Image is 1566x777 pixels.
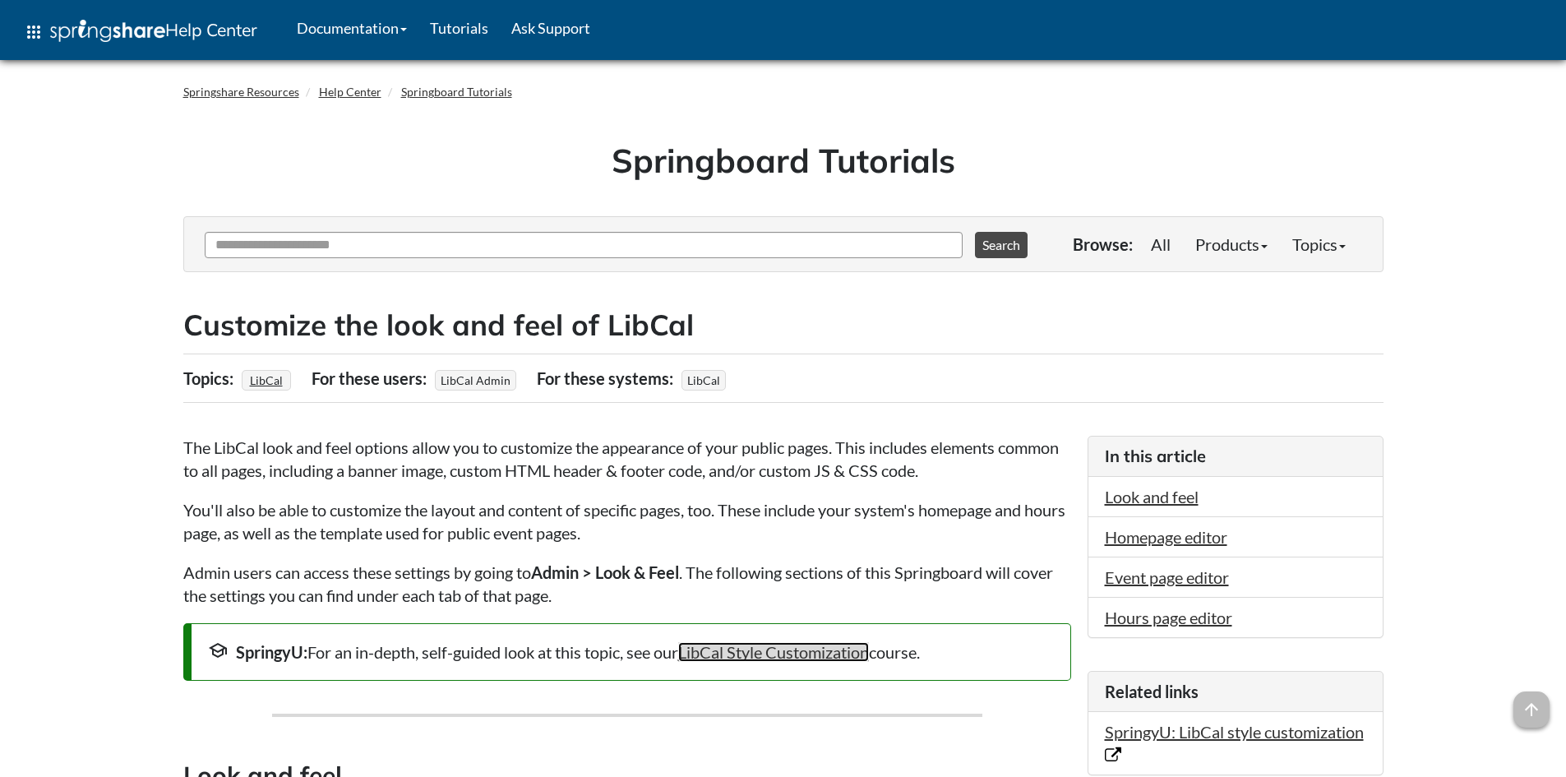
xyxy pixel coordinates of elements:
[401,85,512,99] a: Springboard Tutorials
[678,642,869,662] a: LibCal Style Customization
[183,85,299,99] a: Springshare Resources
[312,363,431,394] div: For these users:
[1280,228,1358,261] a: Topics
[247,368,285,392] a: LibCal
[1183,228,1280,261] a: Products
[196,137,1371,183] h1: Springboard Tutorials
[1105,527,1227,547] a: Homepage editor
[24,22,44,42] span: apps
[183,436,1071,482] p: The LibCal look and feel options allow you to customize the appearance of your public pages. This...
[319,85,381,99] a: Help Center
[1105,567,1229,587] a: Event page editor
[537,363,677,394] div: For these systems:
[165,19,257,40] span: Help Center
[500,7,602,49] a: Ask Support
[12,7,269,57] a: apps Help Center
[1073,233,1133,256] p: Browse:
[183,498,1071,544] p: You'll also be able to customize the layout and content of specific pages, too. These include you...
[1513,693,1550,713] a: arrow_upward
[531,562,679,582] strong: Admin > Look & Feel
[681,370,726,391] span: LibCal
[50,20,165,42] img: Springshare
[435,370,516,391] span: LibCal Admin
[1105,608,1232,627] a: Hours page editor
[236,642,307,662] strong: SpringyU:
[285,7,418,49] a: Documentation
[183,363,238,394] div: Topics:
[1105,682,1199,701] span: Related links
[1105,445,1366,468] h3: In this article
[208,641,1054,664] div: For an in-depth, self-guided look at this topic, see our course.
[208,641,228,660] span: school
[1105,722,1364,765] a: SpringyU: LibCal style customization
[1139,228,1183,261] a: All
[183,305,1384,345] h2: Customize the look and feel of LibCal
[1513,691,1550,728] span: arrow_upward
[1105,487,1199,506] a: Look and feel
[183,561,1071,607] p: Admin users can access these settings by going to . The following sections of this Springboard wi...
[418,7,500,49] a: Tutorials
[975,232,1028,258] button: Search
